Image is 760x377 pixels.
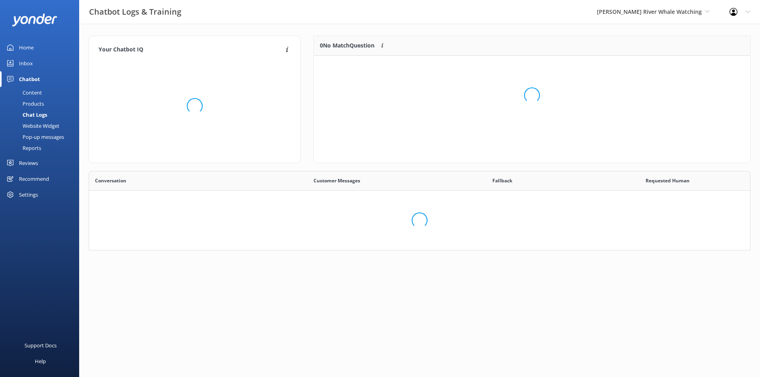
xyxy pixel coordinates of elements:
div: Pop-up messages [5,131,64,142]
div: grid [314,56,750,135]
div: Home [19,40,34,55]
div: Chatbot [19,71,40,87]
div: grid [89,191,750,250]
span: Conversation [95,177,126,184]
h3: Chatbot Logs & Training [89,6,181,18]
div: Support Docs [25,337,57,353]
a: Reports [5,142,79,153]
div: Website Widget [5,120,59,131]
div: Reports [5,142,41,153]
a: Chat Logs [5,109,79,120]
img: yonder-white-logo.png [12,13,57,27]
div: Content [5,87,42,98]
span: [PERSON_NAME] River Whale Watching [597,8,702,15]
a: Products [5,98,79,109]
div: Help [35,353,46,369]
h4: Your Chatbot IQ [99,45,283,54]
div: Reviews [19,155,38,171]
p: 0 No Match Question [320,41,374,50]
div: Settings [19,187,38,203]
div: Recommend [19,171,49,187]
a: Pop-up messages [5,131,79,142]
div: Inbox [19,55,33,71]
span: Customer Messages [313,177,360,184]
div: Chat Logs [5,109,47,120]
a: Website Widget [5,120,79,131]
div: Products [5,98,44,109]
a: Content [5,87,79,98]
